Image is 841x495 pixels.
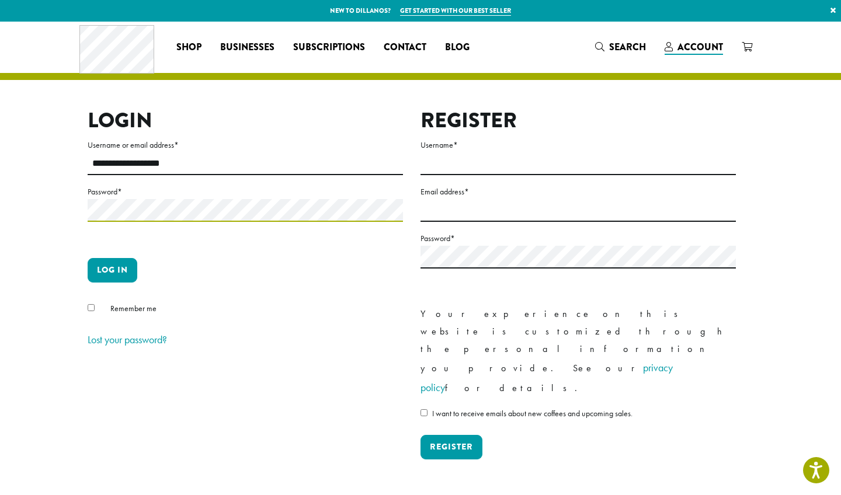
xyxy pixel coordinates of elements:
span: Businesses [220,40,274,55]
span: Blog [445,40,470,55]
span: Account [677,40,723,54]
span: I want to receive emails about new coffees and upcoming sales. [432,408,633,419]
h2: Login [88,108,403,133]
input: I want to receive emails about new coffees and upcoming sales. [420,409,428,416]
span: Contact [384,40,426,55]
label: Username [420,138,736,152]
label: Email address [420,184,736,199]
span: Remember me [110,303,157,313]
a: privacy policy [420,361,673,394]
span: Shop [176,40,201,55]
a: Search [586,37,655,57]
label: Password [420,231,736,246]
button: Register [420,435,482,459]
label: Password [88,184,403,199]
span: Subscriptions [293,40,365,55]
a: Shop [167,38,211,57]
a: Get started with our best seller [400,6,511,16]
label: Username or email address [88,138,403,152]
span: Search [609,40,646,54]
a: Lost your password? [88,333,167,346]
p: Your experience on this website is customized through the personal information you provide. See o... [420,305,736,398]
h2: Register [420,108,736,133]
button: Log in [88,258,137,283]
